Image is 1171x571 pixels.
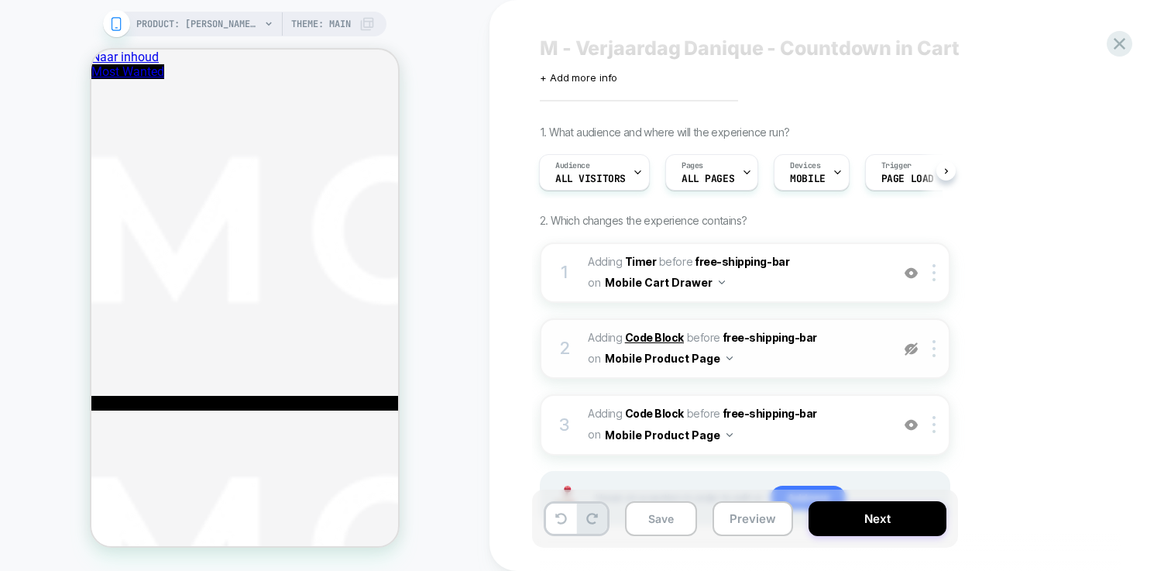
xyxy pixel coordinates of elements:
span: on [588,349,600,368]
img: Joystick [549,486,580,510]
span: on [588,425,600,444]
img: down arrow [726,433,733,437]
img: close [932,264,936,281]
span: Adding [588,255,656,268]
img: down arrow [726,356,733,360]
span: + Add more info [540,71,617,84]
button: Mobile Product Page [605,347,733,370]
span: All Visitors [555,174,626,184]
span: BEFORE [687,407,720,420]
span: free-shipping-bar [723,407,817,420]
div: 2 [557,333,572,364]
b: Code Block [625,407,684,420]
span: M - Verjaardag Danique - Countdown in Cart [540,36,960,60]
img: close [932,416,936,433]
span: MOBILE [790,174,825,184]
button: Preview [713,501,793,536]
span: Audience [555,160,590,171]
span: Adding [588,331,684,344]
span: 1. What audience and where will the experience run? [540,126,789,139]
span: Page Load [881,174,934,184]
span: ALL PAGES [682,174,734,184]
span: Adding [588,407,684,420]
span: BEFORE [659,255,692,268]
img: crossed eye [905,418,918,432]
span: PRODUCT: [PERSON_NAME] [PERSON_NAME] [black] [136,12,260,36]
button: Mobile Cart Drawer [605,271,725,294]
img: down arrow [719,280,725,284]
span: Hover on a section in order to edit or [596,486,941,511]
span: BEFORE [687,331,720,344]
span: Add new [771,486,846,511]
b: Timer [625,255,657,268]
span: free-shipping-bar [723,331,817,344]
img: close [932,340,936,357]
div: 3 [557,410,572,441]
span: free-shipping-bar [695,255,789,268]
span: on [588,273,600,292]
img: eye [905,342,918,356]
span: 2. Which changes the experience contains? [540,214,747,227]
button: Mobile Product Page [605,424,733,446]
span: Pages [682,160,703,171]
button: Next [809,501,946,536]
img: crossed eye [905,267,918,280]
div: 1 [557,257,572,288]
span: Trigger [881,160,912,171]
b: Code Block [625,331,684,344]
button: Save [625,501,697,536]
span: Theme: MAIN [291,12,351,36]
span: Devices [790,160,820,171]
